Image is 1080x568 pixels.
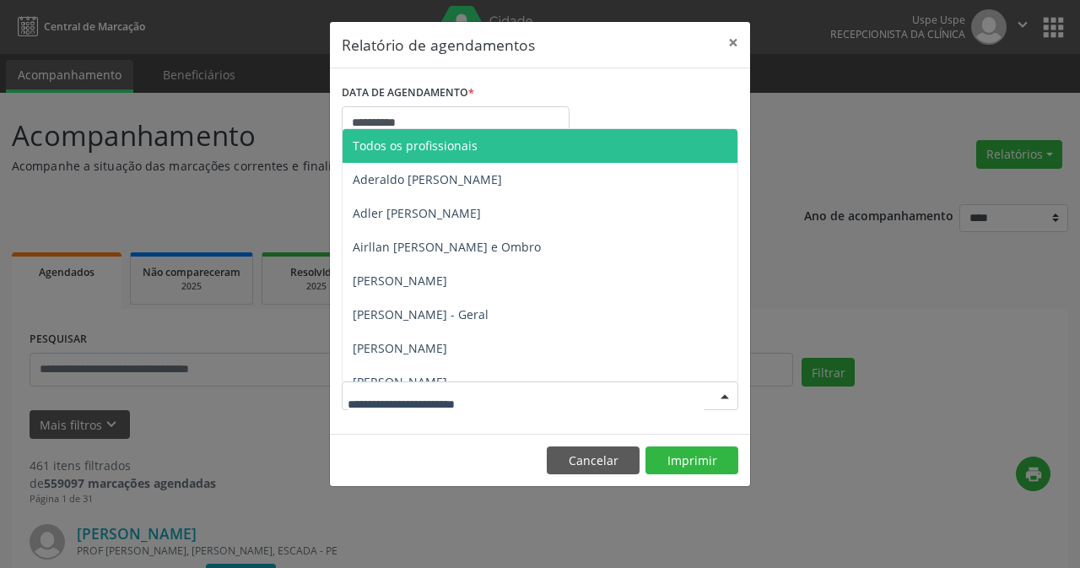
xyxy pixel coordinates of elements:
button: Imprimir [645,446,738,475]
h5: Relatório de agendamentos [342,34,535,56]
span: Airllan [PERSON_NAME] e Ombro [353,239,541,255]
span: [PERSON_NAME] [353,273,447,289]
span: Adler [PERSON_NAME] [353,205,481,221]
span: Aderaldo [PERSON_NAME] [353,171,502,187]
label: DATA DE AGENDAMENTO [342,80,474,106]
button: Cancelar [547,446,640,475]
span: [PERSON_NAME] [353,374,447,390]
button: Close [716,22,750,63]
span: Todos os profissionais [353,138,478,154]
span: [PERSON_NAME] [353,340,447,356]
span: [PERSON_NAME] - Geral [353,306,489,322]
